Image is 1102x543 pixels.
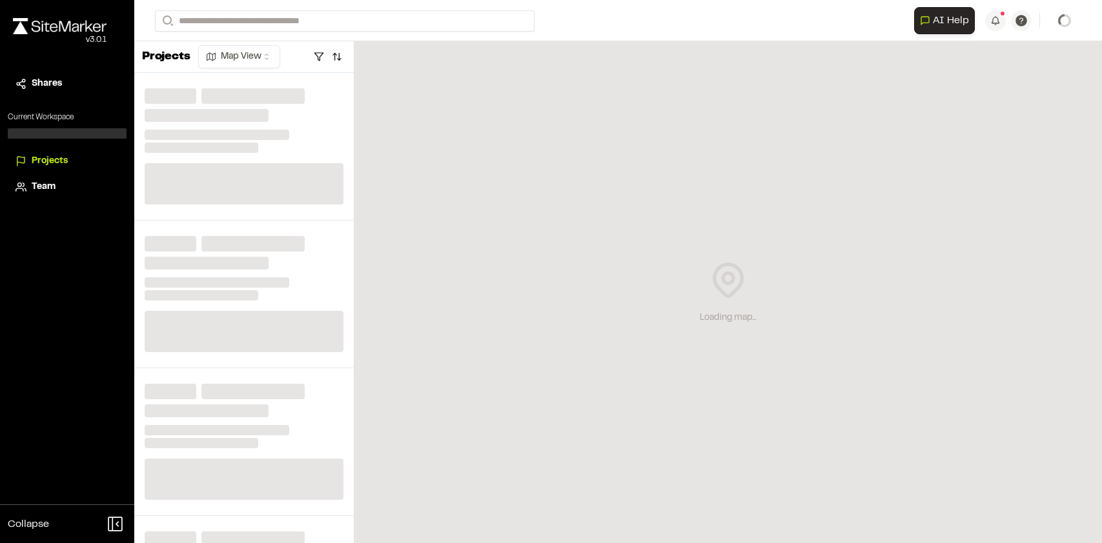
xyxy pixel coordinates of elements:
[15,77,119,91] a: Shares
[8,112,127,123] p: Current Workspace
[15,180,119,194] a: Team
[13,34,107,46] div: Oh geez...please don't...
[15,154,119,168] a: Projects
[700,311,756,325] div: Loading map...
[13,18,107,34] img: rebrand.png
[914,7,975,34] button: Open AI Assistant
[32,180,56,194] span: Team
[155,10,178,32] button: Search
[933,13,969,28] span: AI Help
[8,517,49,532] span: Collapse
[914,7,980,34] div: Open AI Assistant
[32,154,68,168] span: Projects
[142,48,190,66] p: Projects
[32,77,62,91] span: Shares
